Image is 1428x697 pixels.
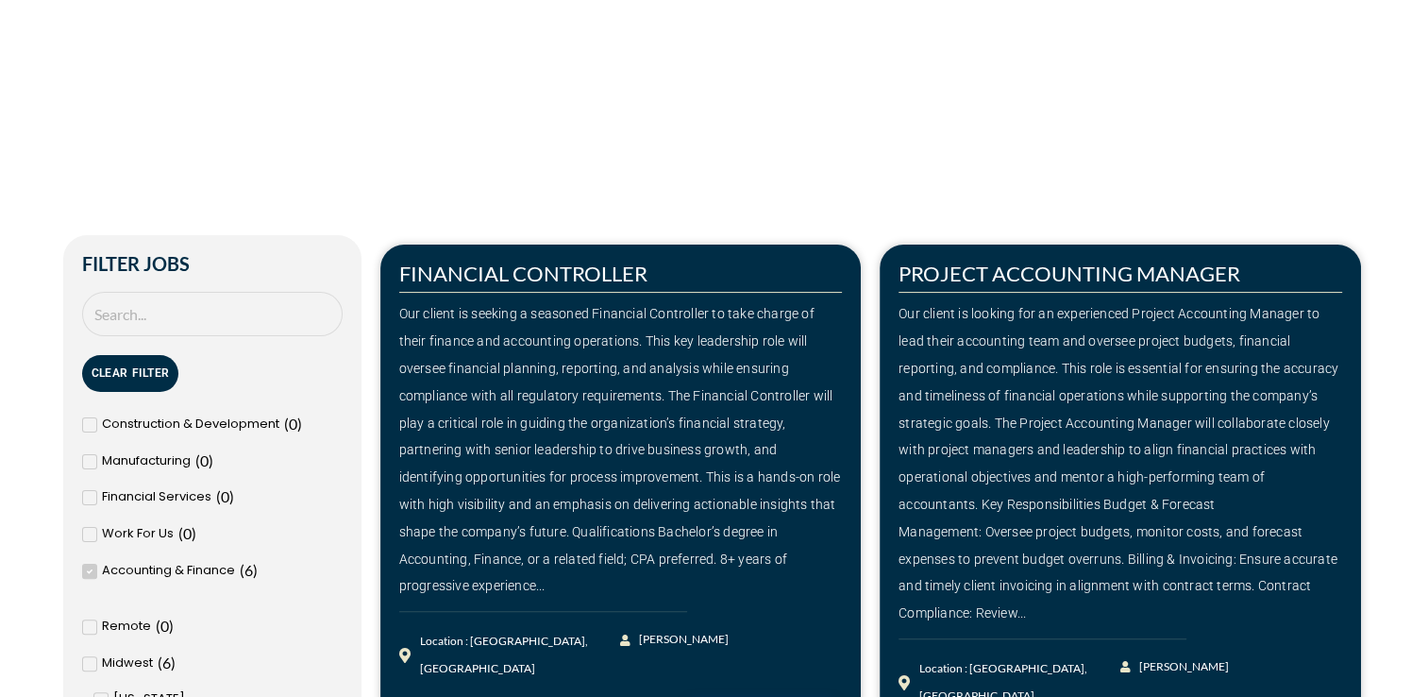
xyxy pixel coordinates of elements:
span: ) [171,654,176,671]
button: Clear Filter [82,355,179,392]
span: ) [169,617,174,635]
span: ) [229,487,234,505]
span: Manufacturing [102,448,191,475]
a: [PERSON_NAME] [1120,654,1231,681]
span: ( [284,415,289,433]
span: ( [158,654,162,671]
span: ( [240,561,244,579]
span: Midwest [102,650,153,677]
span: ( [216,487,221,505]
span: 6 [244,561,253,579]
span: Work For Us [102,520,174,548]
span: [PERSON_NAME] [634,626,729,654]
span: 0 [289,415,297,433]
div: Our client is looking for an experienced Project Accounting Manager to lead their accounting team... [899,300,1342,627]
h2: Filter Jobs [82,254,343,273]
span: Financial Services [102,484,211,511]
span: Remote [102,613,151,640]
span: [PERSON_NAME] [1134,654,1229,681]
span: Accounting & Finance [102,557,235,585]
span: ) [253,561,258,579]
span: Construction & Development [102,411,279,438]
span: ( [195,451,200,469]
span: ) [209,451,213,469]
a: PROJECT ACCOUNTING MANAGER [899,261,1240,286]
span: 6 [162,654,171,671]
span: ( [178,524,183,542]
a: [PERSON_NAME] [620,626,731,654]
span: ) [297,415,302,433]
input: Search Job [82,292,343,336]
span: ( [156,617,160,635]
span: 0 [183,524,192,542]
span: ) [192,524,196,542]
span: 0 [200,451,209,469]
a: FINANCIAL CONTROLLER [399,261,647,286]
span: 0 [221,487,229,505]
div: Our client is seeking a seasoned Financial Controller to take charge of their finance and account... [399,300,843,600]
span: 0 [160,617,169,635]
div: Location : [GEOGRAPHIC_DATA], [GEOGRAPHIC_DATA] [420,628,621,683]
